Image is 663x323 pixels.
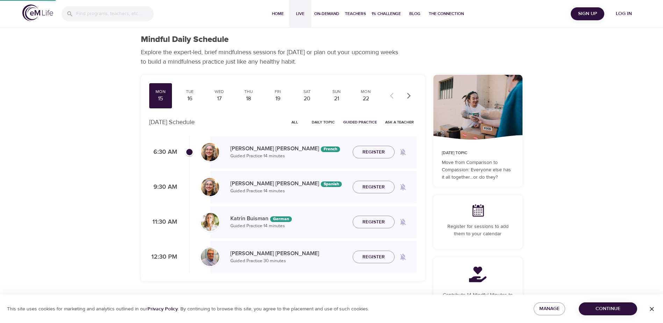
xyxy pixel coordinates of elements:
span: On-Demand [314,10,339,17]
button: Ask a Teacher [382,117,417,128]
span: Home [269,10,286,17]
div: 16 [181,95,199,103]
div: 22 [357,95,375,103]
button: Register [353,181,395,194]
span: Sign Up [574,9,601,18]
img: Maria%20Alonso%20Martinez.png [201,178,219,196]
span: Continue [584,304,632,313]
span: Register [362,148,385,157]
span: Blog [406,10,423,17]
span: Register [362,253,385,261]
p: Guided Practice · 14 minutes [230,223,347,230]
div: The episodes in this programs will be in German [270,216,292,222]
div: 21 [328,95,345,103]
img: Katrin%20Buisman.jpg [201,213,219,231]
button: Register [353,251,395,264]
button: Manage [534,302,565,315]
div: Fri [269,89,287,95]
span: Teachers [345,10,366,17]
span: Log in [610,9,638,18]
span: Register [362,183,385,192]
span: Live [292,10,309,17]
span: Daily Topic [312,119,335,125]
div: Thu [240,89,257,95]
a: Privacy Policy [147,306,178,312]
div: 18 [240,95,257,103]
div: 20 [298,95,316,103]
img: Maria%20Alonso%20Martinez.png [201,143,219,161]
p: Guided Practice · 14 minutes [230,188,347,195]
p: Guided Practice · 30 minutes [230,258,347,265]
p: Katrin Buisman [230,214,347,223]
p: Contribute 14 Mindful Minutes to a charity by joining a community and completing this program. [442,292,514,314]
span: All [287,119,303,125]
p: 9:30 AM [149,182,177,192]
button: Guided Practice [340,117,380,128]
span: Guided Practice [343,119,377,125]
p: 6:30 AM [149,148,177,157]
button: Sign Up [571,7,604,20]
p: Move from Comparison to Compassion: Everyone else has it all together…or do they? [442,159,514,181]
p: 12:30 PM [149,252,177,262]
span: 1% Challenge [372,10,401,17]
div: 17 [210,95,228,103]
img: logo [22,5,53,21]
span: Manage [539,304,560,313]
div: Mon [152,89,170,95]
p: Explore the expert-led, brief mindfulness sessions for [DATE] or plan out your upcoming weeks to ... [141,48,403,66]
span: Remind me when a class goes live every Monday at 6:30 AM [395,144,411,160]
div: Wed [210,89,228,95]
button: Daily Topic [309,117,338,128]
div: The episodes in this programs will be in French [321,146,340,152]
span: The Connection [429,10,464,17]
span: Register [362,218,385,227]
span: Ask a Teacher [385,119,414,125]
p: Guided Practice · 14 minutes [230,153,347,160]
button: All [284,117,306,128]
div: Mon [357,89,375,95]
span: Remind me when a class goes live every Monday at 9:30 AM [395,179,411,195]
p: [PERSON_NAME] [PERSON_NAME] [230,249,347,258]
p: 11:30 AM [149,217,177,227]
div: Tue [181,89,199,95]
div: 15 [152,95,170,103]
p: [DATE] Schedule [149,117,195,127]
button: Continue [579,302,637,315]
div: Sat [298,89,316,95]
p: [PERSON_NAME] [PERSON_NAME] [230,179,347,188]
div: The episodes in this programs will be in Spanish [321,181,342,187]
button: Register [353,146,395,159]
div: 19 [269,95,287,103]
p: Register for sessions to add them to your calendar [442,223,514,238]
button: Register [353,216,395,229]
img: Roger%20Nolan%20Headshot.jpg [201,248,219,266]
h1: Mindful Daily Schedule [141,35,229,45]
button: Log in [607,7,641,20]
p: [DATE] Topic [442,150,514,156]
div: Sun [328,89,345,95]
span: Remind me when a class goes live every Monday at 12:30 PM [395,249,411,265]
p: [PERSON_NAME] [PERSON_NAME] [230,144,347,153]
span: Remind me when a class goes live every Monday at 11:30 AM [395,214,411,230]
input: Find programs, teachers, etc... [76,6,154,21]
